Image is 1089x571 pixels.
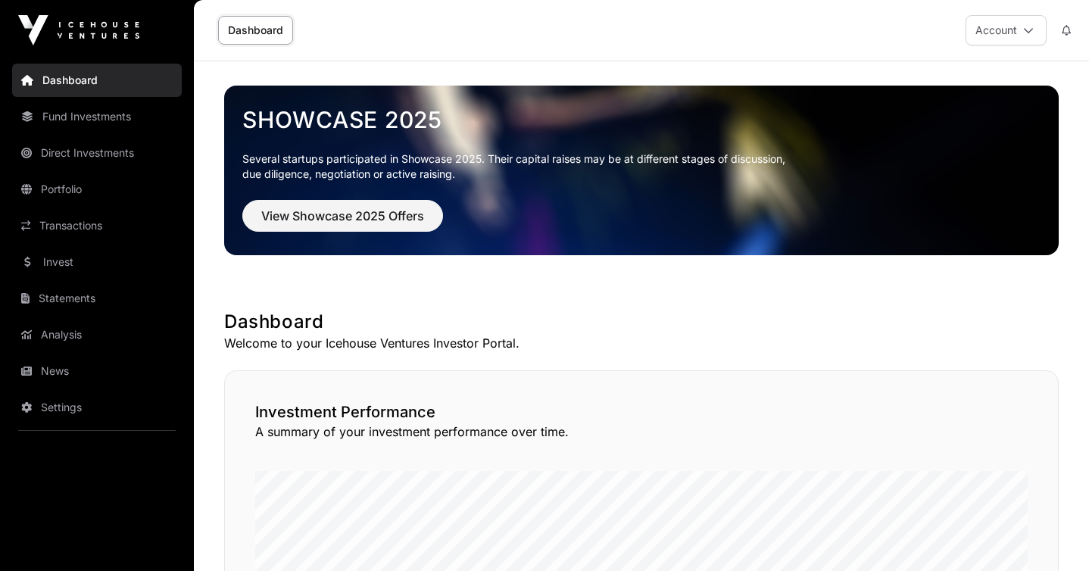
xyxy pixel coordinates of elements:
iframe: Chat Widget [1013,498,1089,571]
a: Direct Investments [12,136,182,170]
a: Dashboard [218,16,293,45]
a: Fund Investments [12,100,182,133]
button: Account [966,15,1047,45]
a: Settings [12,391,182,424]
span: View Showcase 2025 Offers [261,207,424,225]
a: Showcase 2025 [242,106,1041,133]
p: Several startups participated in Showcase 2025. Their capital raises may be at different stages o... [242,151,1041,182]
button: View Showcase 2025 Offers [242,200,443,232]
a: View Showcase 2025 Offers [242,215,443,230]
p: Welcome to your Icehouse Ventures Investor Portal. [224,334,1059,352]
a: Dashboard [12,64,182,97]
a: Transactions [12,209,182,242]
a: Statements [12,282,182,315]
h2: Investment Performance [255,401,1028,423]
h1: Dashboard [224,310,1059,334]
a: Invest [12,245,182,279]
a: Portfolio [12,173,182,206]
p: A summary of your investment performance over time. [255,423,1028,441]
img: Icehouse Ventures Logo [18,15,139,45]
a: Analysis [12,318,182,351]
img: Showcase 2025 [224,86,1059,255]
a: News [12,354,182,388]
